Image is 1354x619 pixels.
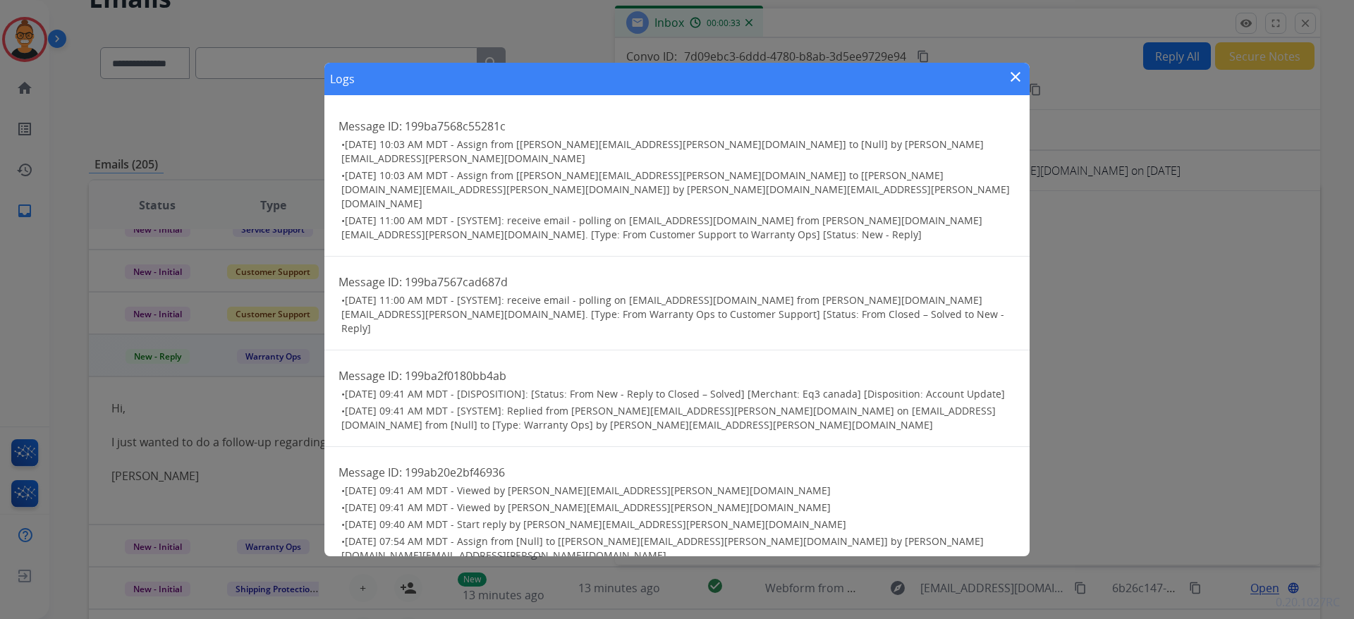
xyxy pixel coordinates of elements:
[341,293,1015,336] h3: •
[341,137,984,165] span: [DATE] 10:03 AM MDT - Assign from [[PERSON_NAME][EMAIL_ADDRESS][PERSON_NAME][DOMAIN_NAME]] to [Nu...
[345,387,1005,400] span: [DATE] 09:41 AM MDT - [DISPOSITION]: [Status: From New - Reply to Closed – Solved] [Merchant: Eq3...
[341,404,1015,432] h3: •
[405,274,508,290] span: 199ba7567cad687d
[345,484,831,497] span: [DATE] 09:41 AM MDT - Viewed by [PERSON_NAME][EMAIL_ADDRESS][PERSON_NAME][DOMAIN_NAME]
[330,71,355,87] h1: Logs
[1007,68,1024,85] mat-icon: close
[341,517,1015,532] h3: •
[338,118,402,134] span: Message ID:
[341,137,1015,166] h3: •
[341,387,1015,401] h3: •
[338,368,402,384] span: Message ID:
[405,118,506,134] span: 199ba7568c55281c
[341,214,982,241] span: [DATE] 11:00 AM MDT - [SYSTEM]: receive email - polling on [EMAIL_ADDRESS][DOMAIN_NAME] from [PER...
[405,368,506,384] span: 199ba2f0180bb4ab
[345,517,846,531] span: [DATE] 09:40 AM MDT - Start reply by [PERSON_NAME][EMAIL_ADDRESS][PERSON_NAME][DOMAIN_NAME]
[338,274,402,290] span: Message ID:
[341,404,996,431] span: [DATE] 09:41 AM MDT - [SYSTEM]: Replied from [PERSON_NAME][EMAIL_ADDRESS][PERSON_NAME][DOMAIN_NAM...
[341,501,1015,515] h3: •
[341,293,1004,335] span: [DATE] 11:00 AM MDT - [SYSTEM]: receive email - polling on [EMAIL_ADDRESS][DOMAIN_NAME] from [PER...
[1276,594,1340,611] p: 0.20.1027RC
[338,465,402,480] span: Message ID:
[341,534,984,562] span: [DATE] 07:54 AM MDT - Assign from [Null] to [[PERSON_NAME][EMAIL_ADDRESS][PERSON_NAME][DOMAIN_NAM...
[341,168,1010,210] span: [DATE] 10:03 AM MDT - Assign from [[PERSON_NAME][EMAIL_ADDRESS][PERSON_NAME][DOMAIN_NAME]] to [[P...
[341,168,1015,211] h3: •
[341,214,1015,242] h3: •
[341,484,1015,498] h3: •
[345,501,831,514] span: [DATE] 09:41 AM MDT - Viewed by [PERSON_NAME][EMAIL_ADDRESS][PERSON_NAME][DOMAIN_NAME]
[405,465,505,480] span: 199ab20e2bf46936
[341,534,1015,563] h3: •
